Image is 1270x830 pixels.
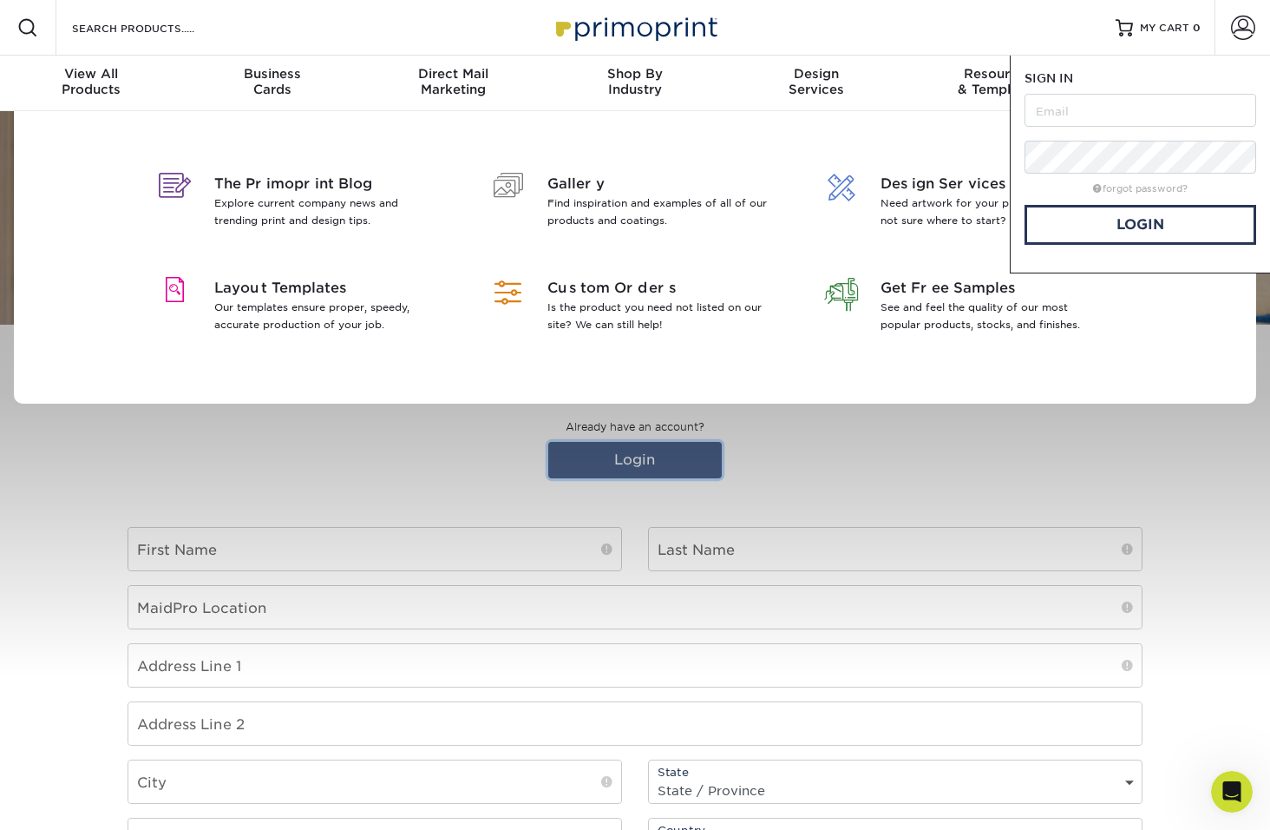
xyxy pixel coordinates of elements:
div: Cards [181,66,363,97]
a: Get Free Samples See and feel the quality of our most popular products, stocks, and finishes. [815,257,1122,361]
p: Is the product you need not listed on our site? We can still help! [547,299,772,333]
span: Custom Orders [547,278,772,299]
span: Shop By [544,66,725,82]
span: Business [181,66,363,82]
p: Find inspiration and examples of all of our products and coatings. [547,194,772,229]
a: Resources& Templates [907,56,1089,111]
div: Industry [544,66,725,97]
a: The Primoprint Blog Explore current company news and trending print and design tips. [148,153,455,257]
span: 0 [1193,22,1201,34]
a: Design Services Need artwork for your print project but not sure where to start? [815,153,1122,257]
iframe: Intercom live chat [1211,771,1253,813]
a: Shop ByIndustry [544,56,725,111]
p: Need artwork for your print project but not sure where to start? [880,194,1105,229]
a: Custom Orders Is the product you need not listed on our site? We can still help! [481,257,789,361]
p: See and feel the quality of our most popular products, stocks, and finishes. [880,299,1105,333]
div: & Templates [907,66,1089,97]
p: Our templates ensure proper, speedy, accurate production of your job. [214,299,439,333]
span: The Primoprint Blog [214,174,439,194]
span: MY CART [1140,21,1189,36]
span: Direct Mail [363,66,544,82]
a: Login [1025,205,1256,245]
img: Primoprint [548,9,722,46]
span: SIGN IN [1025,71,1073,85]
div: Marketing [363,66,544,97]
a: BusinessCards [181,56,363,111]
a: Direct MailMarketing [363,56,544,111]
span: Layout Templates [214,278,439,299]
a: forgot password? [1093,183,1188,194]
div: Services [726,66,907,97]
input: Email [1025,94,1256,127]
a: Layout Templates Our templates ensure proper, speedy, accurate production of your job. [148,257,455,361]
span: Gallery [547,174,772,194]
p: Explore current company news and trending print and design tips. [214,194,439,229]
a: Gallery Find inspiration and examples of all of our products and coatings. [481,153,789,257]
span: Resources [907,66,1089,82]
span: Design Services [880,174,1105,194]
span: Get Free Samples [880,278,1105,299]
input: SEARCH PRODUCTS..... [70,17,239,38]
span: Design [726,66,907,82]
a: DesignServices [726,56,907,111]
